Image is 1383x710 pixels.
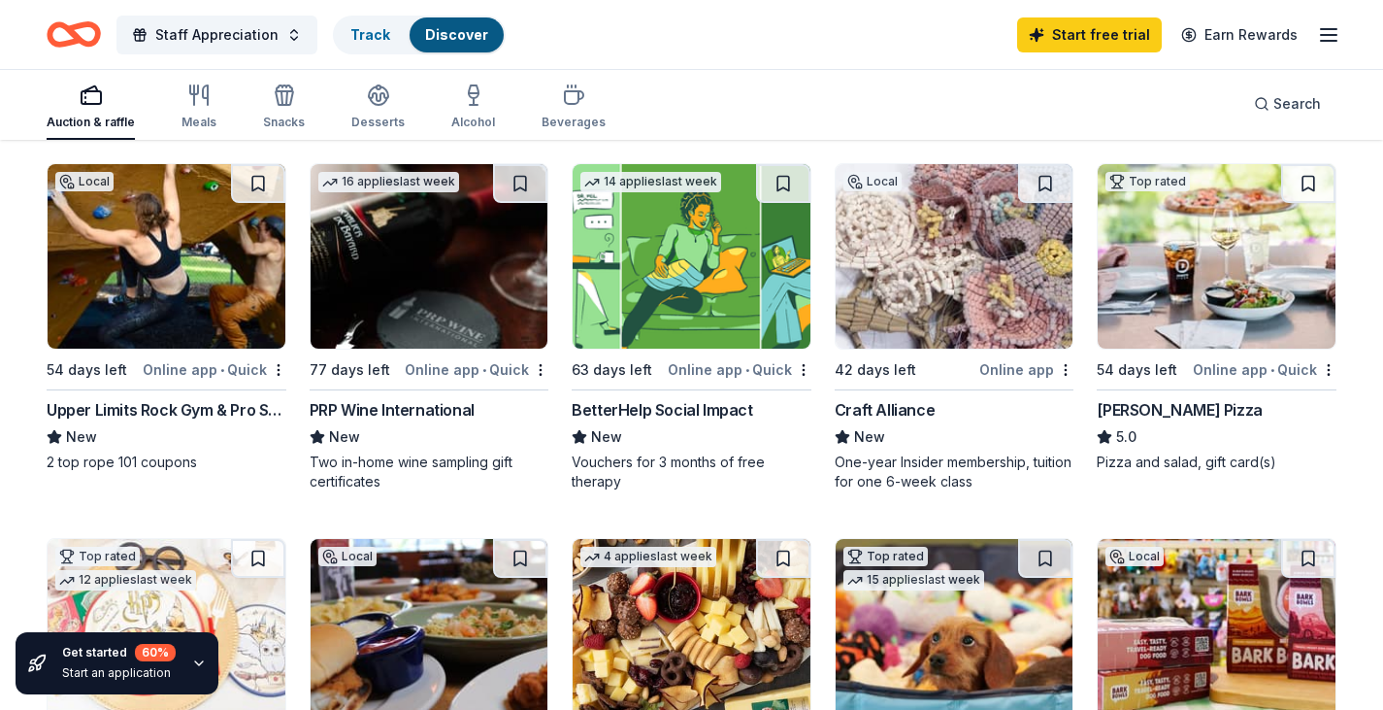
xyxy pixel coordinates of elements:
div: Start an application [62,665,176,681]
img: Image for Craft Alliance [836,164,1073,349]
button: TrackDiscover [333,16,506,54]
div: 12 applies last week [55,570,196,591]
div: Get started [62,644,176,661]
a: Image for BetterHelp Social Impact14 applieslast week63 days leftOnline app•QuickBetterHelp Socia... [572,163,811,491]
div: Two in-home wine sampling gift certificates [310,453,549,491]
div: One-year Insider membership, tuition for one 6-week class [835,453,1074,491]
button: Staff Appreciation [116,16,317,54]
div: 54 days left [1097,358,1177,382]
img: Image for BetterHelp Social Impact [573,164,810,349]
div: 54 days left [47,358,127,382]
img: Image for PRP Wine International [311,164,548,349]
div: Meals [181,115,216,130]
button: Auction & raffle [47,76,135,140]
div: 60 % [135,644,176,661]
div: 14 applies last week [580,172,721,192]
button: Snacks [263,76,305,140]
span: New [329,425,360,449]
img: Image for Upper Limits Rock Gym & Pro Shop [48,164,285,349]
div: Top rated [55,547,140,566]
span: Search [1273,92,1321,116]
span: New [66,425,97,449]
span: New [591,425,622,449]
a: Track [350,26,390,43]
a: Image for Craft AllianceLocal42 days leftOnline appCraft AllianceNewOne-year Insider membership, ... [835,163,1074,491]
div: Snacks [263,115,305,130]
span: • [482,362,486,378]
div: 77 days left [310,358,390,382]
a: Earn Rewards [1169,17,1309,52]
div: Desserts [351,115,405,130]
div: Vouchers for 3 months of free therapy [572,453,811,491]
div: Auction & raffle [47,115,135,130]
div: Beverages [542,115,606,130]
div: Online app Quick [143,357,286,382]
div: 2 top rope 101 coupons [47,453,286,472]
div: Local [318,547,377,566]
span: Staff Appreciation [155,23,279,47]
a: Image for Dewey's PizzaTop rated54 days leftOnline app•Quick[PERSON_NAME] Pizza5.0Pizza and salad... [1097,163,1336,472]
div: Local [55,172,114,191]
a: Image for PRP Wine International16 applieslast week77 days leftOnline app•QuickPRP Wine Internati... [310,163,549,491]
div: Upper Limits Rock Gym & Pro Shop [47,398,286,422]
div: Online app Quick [668,357,811,382]
div: [PERSON_NAME] Pizza [1097,398,1262,422]
div: Online app Quick [1193,357,1336,382]
span: New [854,425,885,449]
div: PRP Wine International [310,398,475,422]
button: Alcohol [451,76,495,140]
div: 4 applies last week [580,547,716,567]
a: Start free trial [1017,17,1162,52]
span: • [220,362,224,378]
div: Local [1105,547,1164,566]
span: • [1270,362,1274,378]
button: Search [1238,85,1336,123]
div: Top rated [1105,172,1190,191]
div: 15 applies last week [843,570,984,591]
div: Alcohol [451,115,495,130]
button: Beverages [542,76,606,140]
button: Meals [181,76,216,140]
div: Local [843,172,902,191]
span: • [745,362,749,378]
a: Home [47,12,101,57]
div: BetterHelp Social Impact [572,398,752,422]
div: Online app Quick [405,357,548,382]
div: 16 applies last week [318,172,459,192]
button: Desserts [351,76,405,140]
div: 42 days left [835,358,916,382]
div: Top rated [843,547,928,566]
a: Image for Upper Limits Rock Gym & Pro ShopLocal54 days leftOnline app•QuickUpper Limits Rock Gym ... [47,163,286,472]
div: Craft Alliance [835,398,935,422]
img: Image for Dewey's Pizza [1098,164,1335,349]
div: 63 days left [572,358,652,382]
span: 5.0 [1116,425,1136,449]
div: Online app [979,357,1073,382]
div: Pizza and salad, gift card(s) [1097,453,1336,472]
a: Discover [425,26,488,43]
